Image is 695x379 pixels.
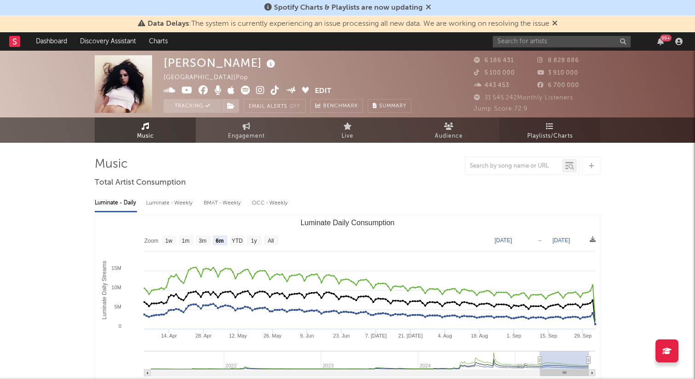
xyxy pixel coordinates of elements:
[537,237,542,244] text: →
[493,36,631,47] input: Search for artists
[323,101,358,112] span: Benchmark
[195,333,211,338] text: 28. Apr
[657,38,664,45] button: 99+
[310,99,363,113] a: Benchmark
[553,237,570,244] text: [DATE]
[148,20,549,28] span: : The system is currently experiencing an issue processing all new data. We are working on resolv...
[112,265,121,271] text: 15M
[164,55,278,70] div: [PERSON_NAME]
[474,106,528,112] span: Jump Score: 72.9
[474,58,514,64] span: 6 186 431
[507,333,521,338] text: 1. Sep
[229,333,247,338] text: 12. May
[204,195,243,211] div: BMAT - Weekly
[164,99,221,113] button: Tracking
[252,195,289,211] div: OCC - Weekly
[148,20,189,28] span: Data Delays
[365,333,387,338] text: 7. [DATE]
[216,238,223,244] text: 6m
[426,4,431,12] span: Dismiss
[161,333,177,338] text: 14. Apr
[29,32,74,51] a: Dashboard
[398,333,422,338] text: 21. [DATE]
[495,237,512,244] text: [DATE]
[379,104,406,109] span: Summary
[438,333,452,338] text: 4. Aug
[146,195,194,211] div: Luminate - Weekly
[112,285,121,290] text: 10M
[474,95,573,101] span: 31 545 242 Monthly Listeners
[290,104,301,109] em: Off
[660,35,672,41] div: 99 +
[333,333,350,338] text: 23. Jun
[499,117,600,143] a: Playlists/Charts
[251,238,257,244] text: 1y
[119,323,121,329] text: 0
[196,117,297,143] a: Engagement
[199,238,207,244] text: 3m
[300,333,314,338] text: 9. Jun
[540,333,557,338] text: 15. Sep
[342,131,353,142] span: Live
[165,238,173,244] text: 1w
[301,219,395,227] text: Luminate Daily Consumption
[537,82,579,88] span: 6 700 000
[435,131,463,142] span: Audience
[101,261,108,319] text: Luminate Daily Streams
[465,163,562,170] input: Search by song name or URL
[164,72,259,83] div: [GEOGRAPHIC_DATA] | Pop
[274,4,423,12] span: Spotify Charts & Playlists are now updating
[142,32,174,51] a: Charts
[263,333,282,338] text: 26. May
[268,238,273,244] text: All
[474,82,509,88] span: 443 453
[527,131,573,142] span: Playlists/Charts
[552,20,558,28] span: Dismiss
[114,304,121,309] text: 5M
[574,333,592,338] text: 29. Sep
[368,99,411,113] button: Summary
[74,32,142,51] a: Discovery Assistant
[95,117,196,143] a: Music
[471,333,488,338] text: 18. Aug
[95,177,186,188] span: Total Artist Consumption
[137,131,154,142] span: Music
[182,238,190,244] text: 1m
[315,86,331,97] button: Edit
[232,238,243,244] text: YTD
[537,70,578,76] span: 3 910 000
[297,117,398,143] a: Live
[228,131,265,142] span: Engagement
[474,70,515,76] span: 5 100 000
[144,238,159,244] text: Zoom
[244,99,306,113] button: Email AlertsOff
[537,58,579,64] span: 8 828 886
[95,195,137,211] div: Luminate - Daily
[398,117,499,143] a: Audience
